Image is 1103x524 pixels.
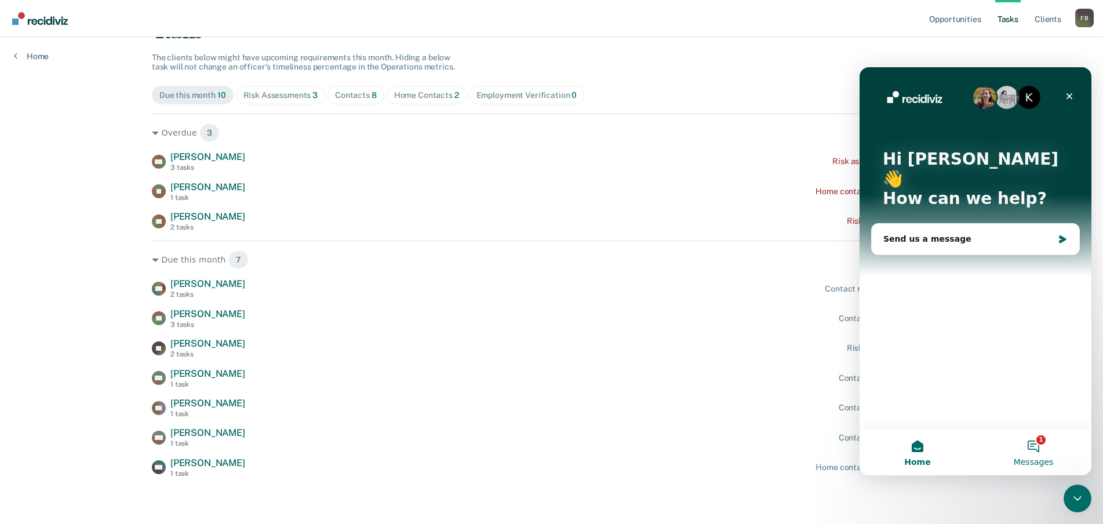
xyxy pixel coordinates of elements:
[571,90,577,100] span: 0
[170,398,245,409] span: [PERSON_NAME]
[170,194,245,202] div: 1 task
[170,223,245,231] div: 2 tasks
[152,20,951,43] div: Tasks
[394,90,459,100] div: Home Contacts
[170,338,245,349] span: [PERSON_NAME]
[372,90,377,100] span: 8
[832,157,951,166] div: Risk assessment due a year ago
[12,12,68,25] img: Recidiviz
[170,427,245,438] span: [PERSON_NAME]
[1064,485,1091,512] iframe: Intercom live chat
[170,470,245,478] div: 1 task
[170,308,245,319] span: [PERSON_NAME]
[454,90,459,100] span: 2
[816,187,951,196] div: Home contact recommended [DATE]
[170,350,245,358] div: 2 tasks
[847,343,951,353] div: Risk assessment due [DATE]
[816,463,951,472] div: Home contact recommended [DATE]
[312,90,318,100] span: 3
[825,284,951,294] div: Contact recommended in a month
[839,403,951,413] div: Contact recommended [DATE]
[217,90,226,100] span: 10
[847,216,951,226] div: Risk assessment due [DATE]
[170,181,245,192] span: [PERSON_NAME]
[152,123,951,142] div: Overdue 3
[476,90,577,100] div: Employment Verification
[152,53,455,72] span: The clients below might have upcoming requirements this month. Hiding a below task will not chang...
[170,457,245,468] span: [PERSON_NAME]
[170,211,245,222] span: [PERSON_NAME]
[170,410,245,418] div: 1 task
[170,290,245,299] div: 2 tasks
[159,90,226,100] div: Due this month
[170,439,245,447] div: 1 task
[170,278,245,289] span: [PERSON_NAME]
[1075,9,1094,27] div: F B
[199,123,220,142] span: 3
[335,90,377,100] div: Contacts
[170,163,245,172] div: 3 tasks
[170,321,245,329] div: 3 tasks
[14,51,49,61] a: Home
[170,368,245,379] span: [PERSON_NAME]
[170,380,245,388] div: 1 task
[839,433,951,443] div: Contact recommended [DATE]
[839,314,951,323] div: Contact recommended [DATE]
[839,373,951,383] div: Contact recommended [DATE]
[152,250,951,269] div: Due this month 7
[1075,9,1094,27] button: Profile dropdown button
[243,90,318,100] div: Risk Assessments
[170,151,245,162] span: [PERSON_NAME]
[228,250,249,269] span: 7
[860,67,1091,475] iframe: Intercom live chat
